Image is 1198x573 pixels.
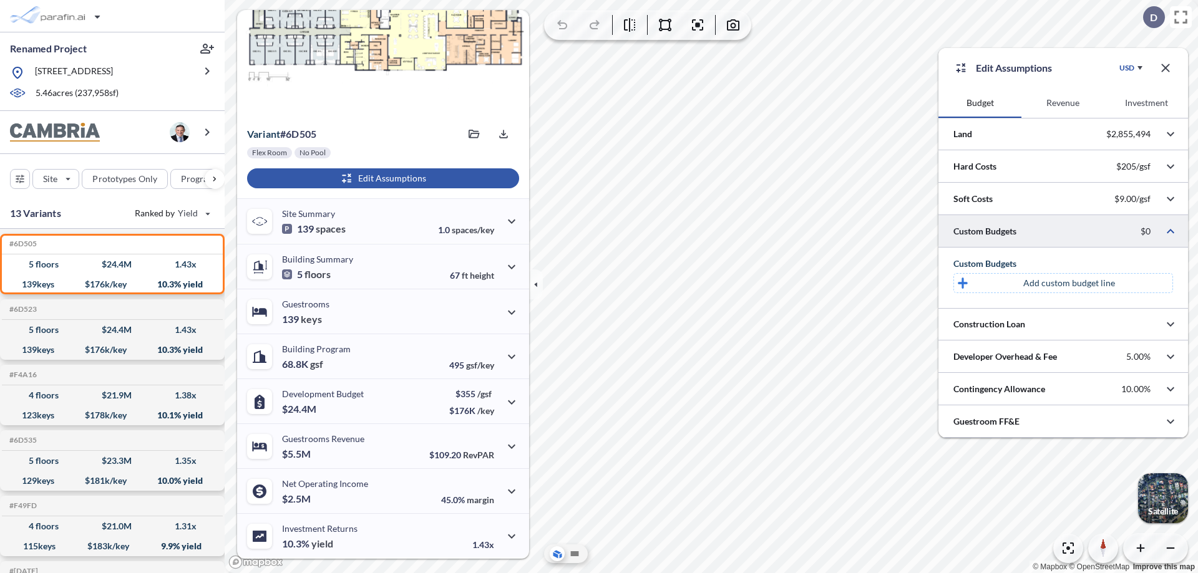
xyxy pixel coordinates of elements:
p: 68.8K [282,358,323,370]
span: /gsf [477,388,492,399]
a: OpenStreetMap [1069,562,1129,571]
p: Soft Costs [953,193,993,205]
h5: Click to copy the code [7,436,37,445]
span: height [470,270,494,281]
span: spaces/key [452,224,494,235]
p: Site Summary [282,208,335,219]
p: Land [953,128,972,140]
p: $2,855,494 [1106,128,1151,140]
p: Renamed Project [10,42,87,55]
button: Aerial View [550,546,565,561]
p: Flex Room [252,148,287,158]
div: USD [1119,63,1134,73]
p: 1.0 [438,224,494,235]
button: Edit Assumptions [247,168,519,188]
p: 5.46 acres ( 237,958 sf) [36,87,119,100]
span: spaces [316,223,346,235]
p: 67 [450,270,494,281]
p: Developer Overhead & Fee [953,350,1057,363]
p: $109.20 [429,450,494,460]
button: Switcher ImageSatellite [1138,473,1188,523]
p: D [1150,12,1157,23]
span: gsf/key [466,360,494,370]
p: 45.0% [441,494,494,505]
p: Guestrooms [282,299,329,309]
span: keys [301,313,322,325]
h5: Click to copy the code [7,239,37,248]
p: Add custom budget line [1023,277,1115,289]
a: Mapbox homepage [228,555,283,569]
p: Development Budget [282,388,364,399]
button: Investment [1105,88,1188,118]
p: $24.4M [282,403,318,415]
button: Site Plan [567,546,582,561]
p: Edit Assumptions [976,60,1052,75]
span: margin [467,494,494,505]
p: $355 [449,388,494,399]
span: yield [311,537,333,550]
p: $2.5M [282,493,313,505]
p: Guestroom FF&E [953,415,1020,428]
span: /key [477,405,494,416]
button: Add custom budget line [953,273,1173,293]
h5: Click to copy the code [7,305,37,314]
p: Prototypes Only [92,173,157,185]
p: 5.00% [1126,351,1151,362]
p: Net Operating Income [282,478,368,489]
h5: Click to copy the code [7,501,37,510]
p: Satellite [1148,506,1178,516]
a: Improve this map [1133,562,1195,571]
p: 495 [449,360,494,370]
p: $9.00/gsf [1114,193,1151,205]
button: Program [170,169,238,189]
h5: Click to copy the code [7,370,37,379]
p: Building Program [282,344,351,354]
a: Mapbox [1033,562,1067,571]
p: Hard Costs [953,160,996,173]
p: Building Summary [282,254,353,264]
p: $205/gsf [1116,161,1151,172]
span: RevPAR [463,450,494,460]
p: Program [181,173,216,185]
span: gsf [310,358,323,370]
p: Site [43,173,57,185]
p: [STREET_ADDRESS] [35,65,113,80]
p: 10.3% [282,537,333,550]
span: ft [462,270,468,281]
p: $176K [449,405,494,416]
p: $5.5M [282,448,313,460]
span: Variant [247,128,280,140]
div: Custom Budgets [953,258,1173,270]
span: floors [304,268,331,281]
img: Switcher Image [1138,473,1188,523]
button: Site [32,169,79,189]
p: 5 [282,268,331,281]
p: Construction Loan [953,318,1025,330]
img: BrandImage [10,123,100,142]
p: No Pool [299,148,326,158]
p: 1.43x [472,539,494,550]
img: user logo [170,122,190,142]
p: 13 Variants [10,206,61,221]
p: 139 [282,223,346,235]
button: Budget [938,88,1021,118]
button: Prototypes Only [82,169,168,189]
p: 139 [282,313,322,325]
span: Yield [178,207,198,219]
button: Ranked by Yield [125,203,218,223]
p: Guestrooms Revenue [282,433,364,444]
p: Contingency Allowance [953,383,1045,395]
p: # 6d505 [247,128,316,140]
button: Revenue [1021,88,1104,118]
p: Investment Returns [282,523,358,534]
p: 10.00% [1121,383,1151,395]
